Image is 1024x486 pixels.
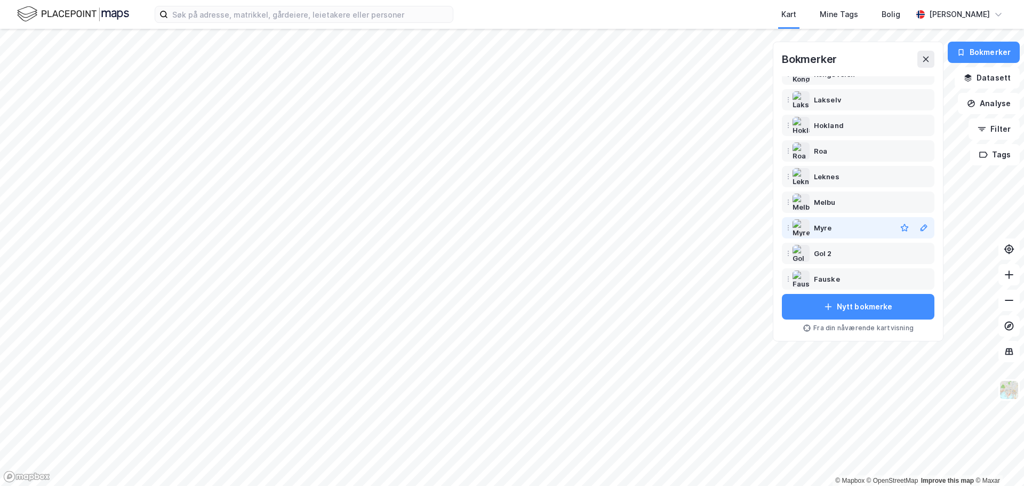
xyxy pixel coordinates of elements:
div: Fauske [814,273,840,285]
img: Roa [793,142,810,160]
div: Gol 2 [814,247,832,260]
div: Leknes [814,170,839,183]
div: Mine Tags [820,8,858,21]
img: Melbu [793,194,810,211]
div: Fra din nåværende kartvisning [782,324,934,332]
img: logo.f888ab2527a4732fd821a326f86c7f29.svg [17,5,129,23]
div: Roa [814,145,827,157]
div: [PERSON_NAME] [929,8,990,21]
a: OpenStreetMap [867,477,918,484]
img: Leknes [793,168,810,185]
img: Lakselv [793,91,810,108]
div: Bokmerker [782,51,837,68]
button: Filter [969,118,1020,140]
img: Hokland [793,117,810,134]
img: Gol 2 [793,245,810,262]
input: Søk på adresse, matrikkel, gårdeiere, leietakere eller personer [168,6,453,22]
img: Myre [793,219,810,236]
img: Fauske [793,270,810,288]
button: Analyse [958,93,1020,114]
div: Kontrollprogram for chat [971,435,1024,486]
iframe: Chat Widget [971,435,1024,486]
a: Improve this map [921,477,974,484]
div: Lakselv [814,93,841,106]
div: Kart [781,8,796,21]
button: Tags [970,144,1020,165]
div: Melbu [814,196,836,209]
button: Nytt bokmerke [782,294,934,320]
div: Hokland [814,119,844,132]
div: Bolig [882,8,900,21]
button: Bokmerker [948,42,1020,63]
img: Z [999,380,1019,400]
button: Datasett [955,67,1020,89]
a: Mapbox homepage [3,471,50,483]
div: Myre [814,221,831,234]
a: Mapbox [835,477,865,484]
